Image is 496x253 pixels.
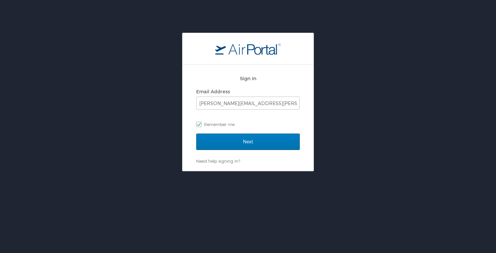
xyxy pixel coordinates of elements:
[196,134,300,150] input: Next
[196,158,240,164] a: Need help signing in?
[196,119,300,129] label: Remember me
[196,89,230,94] label: Email Address
[215,43,281,55] img: logo
[196,75,300,82] h2: Sign In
